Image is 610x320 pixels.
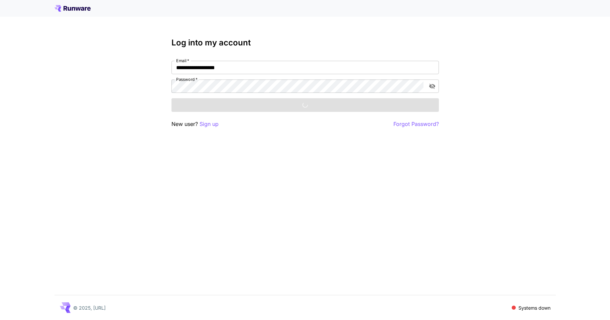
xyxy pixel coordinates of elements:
button: Sign up [200,120,219,128]
h3: Log into my account [171,38,439,47]
button: Forgot Password? [393,120,439,128]
button: toggle password visibility [426,80,438,92]
p: © 2025, [URL] [73,304,106,311]
label: Password [176,76,198,82]
p: Systems down [518,304,551,311]
p: New user? [171,120,219,128]
label: Email [176,58,189,63]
